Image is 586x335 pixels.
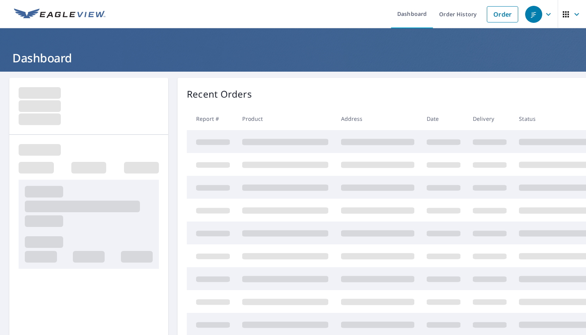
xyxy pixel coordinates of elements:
[525,6,542,23] div: JF
[421,107,467,130] th: Date
[187,107,236,130] th: Report #
[236,107,334,130] th: Product
[487,6,518,22] a: Order
[14,9,105,20] img: EV Logo
[467,107,513,130] th: Delivery
[187,87,252,101] p: Recent Orders
[335,107,421,130] th: Address
[9,50,577,66] h1: Dashboard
